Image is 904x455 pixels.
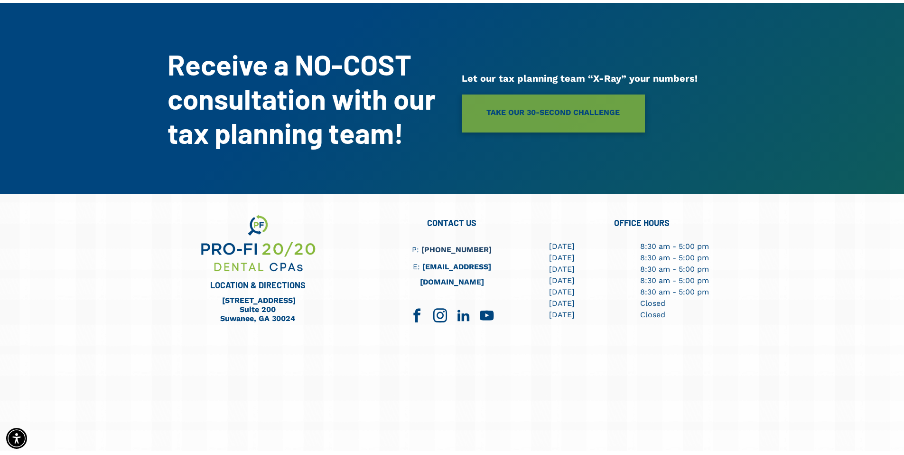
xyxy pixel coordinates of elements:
span: 8:30 am - 5:00 pm [640,242,709,251]
span: [DATE] [549,299,575,308]
span: [DATE] [549,253,575,262]
span: P: [412,245,419,254]
a: Suite 200 [240,305,276,314]
a: instagram [430,305,451,329]
span: E: [413,262,420,271]
span: [DATE] [549,242,575,251]
a: facebook [407,305,428,329]
span: Closed [640,310,665,319]
span: OFFICE HOURS [614,218,670,228]
a: youtube [476,305,497,329]
img: We are your dental business support consultants [199,213,316,274]
span: CONTACT US [427,218,476,228]
strong: Receive a NO-COST consultation with our tax planning team! [168,47,436,150]
a: Suwanee, GA 30024 [220,314,295,323]
a: linkedin [453,305,474,329]
span: 8:30 am - 5:00 pm [640,265,709,274]
span: [DATE] [549,276,575,285]
span: Let our tax planning team “X-Ray” your numbers! [462,73,698,84]
span: [DATE] [549,310,575,319]
a: [PHONE_NUMBER] [421,245,492,254]
span: LOCATION & DIRECTIONS [210,280,306,290]
a: [EMAIL_ADDRESS][DOMAIN_NAME] [420,262,491,286]
div: Accessibility Menu [6,428,27,449]
span: 8:30 am - 5:00 pm [640,276,709,285]
a: [STREET_ADDRESS] [222,296,296,305]
span: 8:30 am - 5:00 pm [640,287,709,296]
span: 8:30 am - 5:00 pm [640,253,709,262]
span: [DATE] [549,265,575,274]
span: Closed [640,299,665,308]
a: TAKE OUR 30-SECOND CHALLENGE [462,95,645,133]
span: TAKE OUR 30-SECOND CHALLENGE [486,102,620,123]
span: [DATE] [549,287,575,296]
